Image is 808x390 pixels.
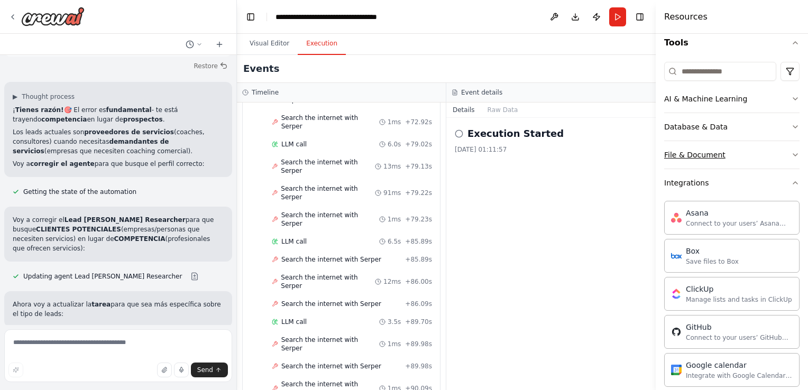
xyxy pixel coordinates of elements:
button: Upload files [157,363,172,377]
img: Box [671,250,682,261]
span: 6.5s [388,237,401,246]
span: + 85.89s [405,237,432,246]
span: + 89.98s [405,362,432,370]
div: GitHub [686,322,793,332]
span: LLM call [281,318,307,326]
span: 91ms [383,189,401,197]
span: + 89.70s [405,318,432,326]
div: Asana [686,208,793,218]
span: LLM call [281,237,307,246]
p: ¡ 🎯 El error es - te está trayendo en lugar de . [13,105,224,124]
span: Search the internet with Serper [281,255,381,264]
button: Hide right sidebar [632,10,647,24]
strong: corregir el agente [30,160,95,168]
button: ▶Thought process [13,92,75,101]
span: Search the internet with Serper [281,114,379,131]
span: ▶ [13,92,17,101]
span: Search the internet with Serper [281,273,375,290]
strong: CLIENTES POTENCIALES [36,226,121,233]
span: + 79.13s [405,162,432,171]
span: + 85.89s [405,255,432,264]
span: LLM call [281,140,307,148]
span: Send [197,366,213,374]
span: Search the internet with Serper [281,362,381,370]
img: Logo [21,7,85,26]
span: 12ms [383,277,401,286]
div: AI & Machine Learning [664,94,747,104]
div: Google calendar [686,360,793,370]
button: Database & Data [664,113,800,141]
p: Los leads actuales son (coaches, consultores) cuando necesitas (empresas que necesiten coaching c... [13,127,224,156]
div: Connect to your users’ Asana accounts [686,219,793,228]
button: Execution [298,33,346,55]
span: 13ms [383,162,401,171]
button: Tools [664,28,800,58]
strong: competencia [41,116,87,123]
button: Send [191,363,228,377]
span: Search the internet with Serper [281,300,381,308]
div: Manage lists and tasks in ClickUp [686,295,792,304]
button: Raw Data [481,103,525,117]
span: + 72.92s [405,118,432,126]
strong: fundamental [106,106,152,114]
p: Voy a corregir el para que busque (empresas/personas que necesiten servicios) en lugar de (profes... [13,215,224,253]
button: Integrations [664,169,800,197]
span: + 79.02s [405,140,432,148]
p: Voy a para que busque el perfil correcto: [13,159,224,169]
span: 1ms [388,215,401,224]
span: 3.5s [388,318,401,326]
div: [DATE] 01:11:57 [455,145,647,154]
span: + 86.09s [405,300,432,308]
span: + 79.23s [405,215,432,224]
button: Switch to previous chat [181,38,207,51]
button: Hide left sidebar [243,10,258,24]
div: File & Document [664,150,726,160]
strong: COMPETENCIA [114,235,166,243]
span: Search the internet with Serper [281,336,379,352]
h2: Execution Started [467,126,564,141]
div: ClickUp [686,284,792,294]
img: Github [671,327,682,337]
span: 6.0s [388,140,401,148]
span: 1ms [388,118,401,126]
span: Search the internet with Serper [281,184,375,201]
button: Click to speak your automation idea [174,363,189,377]
div: Box [686,246,739,256]
nav: breadcrumb [276,12,394,22]
h2: Events [243,61,279,76]
div: Integrations [664,178,709,188]
div: Connect to your users’ GitHub accounts [686,333,793,342]
div: Database & Data [664,122,728,132]
button: AI & Machine Learning [664,85,800,113]
img: Clickup [671,289,682,299]
strong: proveedores de servicios [84,128,174,136]
button: File & Document [664,141,800,169]
div: Save files to Box [686,257,739,266]
strong: Lead [PERSON_NAME] Researcher [65,216,186,224]
span: + 86.00s [405,277,432,286]
button: Start a new chat [211,38,228,51]
span: 1ms [388,340,401,348]
strong: tarea [91,301,111,308]
span: Updating agent Lead [PERSON_NAME] Researcher [23,272,182,281]
img: Google calendar [671,365,682,375]
span: Search the internet with Serper [281,211,379,228]
h3: Event details [461,88,502,97]
button: Visual Editor [241,33,298,55]
span: + 89.98s [405,340,432,348]
span: Thought process [22,92,75,101]
strong: Tienes razón! [15,106,64,114]
h4: Resources [664,11,708,23]
span: Getting the state of the automation [23,188,136,196]
div: Integrate with Google Calendar to manage events, check availability, and access calendar data. [686,372,793,380]
button: Improve this prompt [8,363,23,377]
span: + 79.22s [405,189,432,197]
h3: Timeline [252,88,279,97]
p: Ahora voy a actualizar la para que sea más específica sobre el tipo de leads: [13,300,224,319]
span: Search the internet with Serper [281,158,375,175]
button: Restore [189,59,232,73]
button: Details [446,103,481,117]
img: Asana [671,212,682,223]
strong: prospectos [123,116,163,123]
